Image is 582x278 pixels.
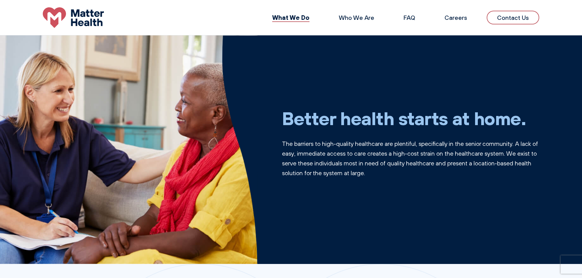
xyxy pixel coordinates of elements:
[404,14,415,21] a: FAQ
[445,14,467,21] a: Careers
[487,11,539,24] a: Contact Us
[272,13,309,21] a: What We Do
[282,139,540,178] p: The barriers to high-quality healthcare are plentiful, specifically in the senior community. A la...
[339,14,374,21] a: Who We Are
[282,107,540,129] h1: Better health starts at home.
